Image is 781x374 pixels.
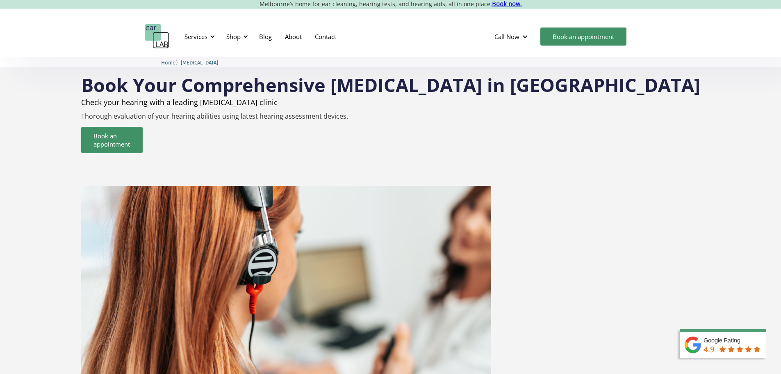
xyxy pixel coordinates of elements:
[145,24,169,49] a: home
[161,60,175,66] span: Home
[278,25,308,48] a: About
[81,127,143,153] a: Book an appointment
[81,76,700,94] h1: Book Your Comprehensive [MEDICAL_DATA] in [GEOGRAPHIC_DATA]
[180,24,217,49] div: Services
[494,32,519,41] div: Call Now
[540,28,626,46] a: Book an appointment
[488,24,536,49] div: Call Now
[81,112,700,120] p: Thorough evaluation of your hearing abilities using latest hearing assessment devices.
[181,60,218,66] span: [MEDICAL_DATA]
[161,58,175,66] a: Home
[161,58,181,67] li: 〉
[221,24,250,49] div: Shop
[253,25,278,48] a: Blog
[184,32,207,41] div: Services
[81,98,700,106] h2: Check your hearing with a leading [MEDICAL_DATA] clinic
[181,58,218,66] a: [MEDICAL_DATA]
[226,32,241,41] div: Shop
[308,25,343,48] a: Contact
